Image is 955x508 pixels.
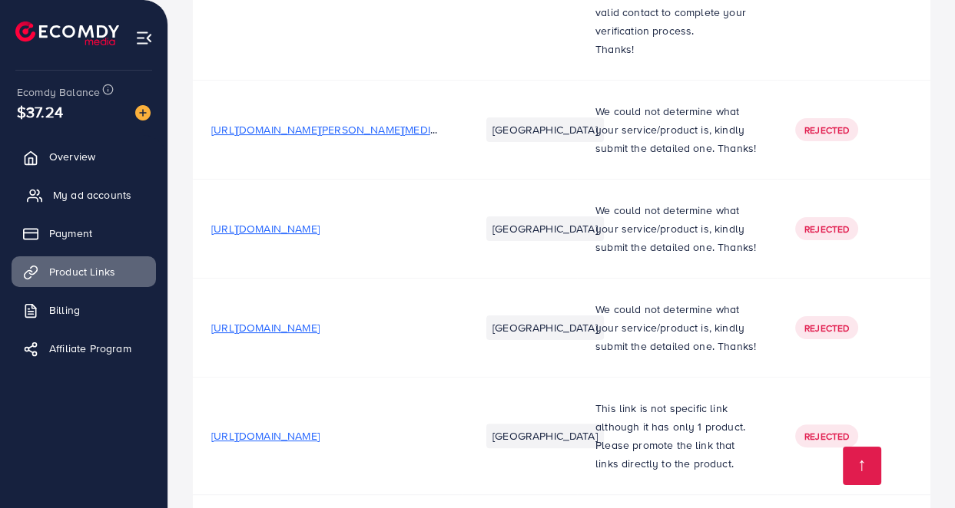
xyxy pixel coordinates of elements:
a: Overview [12,141,156,172]
p: We could not determine what your service/product is, kindly submit the detailed one. Thanks! [595,201,758,256]
span: Rejected [804,124,849,137]
a: My ad accounts [12,180,156,210]
span: Rejected [804,322,849,335]
span: $37.24 [17,101,63,123]
span: Ecomdy Balance [17,84,100,100]
iframe: Chat [890,439,943,496]
li: [GEOGRAPHIC_DATA] [486,117,604,142]
span: [URL][DOMAIN_NAME] [211,428,320,444]
img: menu [135,29,153,47]
p: We could not determine what your service/product is, kindly submit the detailed one. Thanks! [595,300,758,355]
li: [GEOGRAPHIC_DATA] [486,424,604,448]
span: Product Links [49,264,115,279]
span: Rejected [804,223,849,236]
img: logo [15,21,119,45]
span: Affiliate Program [49,341,131,356]
li: [GEOGRAPHIC_DATA] [486,216,604,241]
a: Payment [12,218,156,249]
span: My ad accounts [53,187,131,203]
a: Product Links [12,256,156,287]
span: [URL][DOMAIN_NAME][PERSON_NAME][MEDICAL_DATA] [211,122,484,137]
span: [URL][DOMAIN_NAME] [211,320,320,335]
span: Rejected [804,430,849,443]
span: [URL][DOMAIN_NAME] [211,221,320,236]
img: image [135,105,151,120]
span: Overview [49,149,95,164]
p: This link is not specific link although it has only 1 product. Please promote the link that links... [595,399,758,473]
span: Thanks! [595,41,634,57]
a: Billing [12,295,156,325]
span: Billing [49,302,80,318]
a: Affiliate Program [12,333,156,364]
li: [GEOGRAPHIC_DATA] [486,315,604,340]
span: Payment [49,226,92,241]
p: We could not determine what your service/product is, kindly submit the detailed one. Thanks! [595,102,758,157]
